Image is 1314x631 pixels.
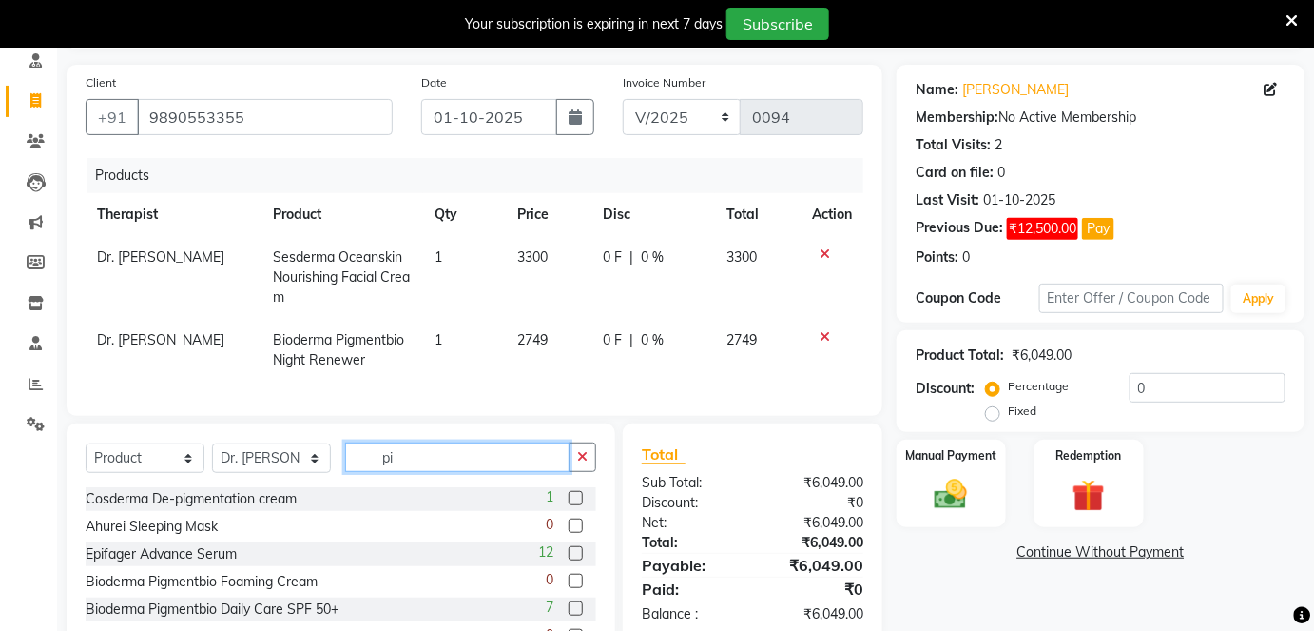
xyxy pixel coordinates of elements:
[641,247,664,267] span: 0 %
[546,515,553,535] span: 0
[629,330,633,350] span: |
[1012,345,1072,365] div: ₹6,049.00
[905,447,996,464] label: Manual Payment
[538,542,553,562] span: 12
[507,193,592,236] th: Price
[603,247,622,267] span: 0 F
[546,598,553,618] span: 7
[726,248,757,266] span: 3300
[629,247,633,267] span: |
[1082,218,1114,240] button: Pay
[962,247,970,267] div: 0
[752,473,878,493] div: ₹6,049.00
[1039,284,1225,313] input: Enter Offer / Coupon Code
[628,554,753,577] div: Payable:
[591,193,715,236] th: Disc
[752,493,878,513] div: ₹0
[86,74,116,91] label: Client
[86,572,318,592] div: Bioderma Pigmentbio Foaming Cream
[261,193,423,236] th: Product
[916,379,975,399] div: Discount:
[1008,378,1069,395] label: Percentage
[87,158,878,193] div: Products
[518,248,549,266] span: 3300
[137,99,393,135] input: Search by Name/Mobile/Email/Code
[435,331,442,348] span: 1
[628,533,753,553] div: Total:
[273,331,404,368] span: Bioderma Pigmentbio Night Renewer
[916,108,998,128] div: Membership:
[642,444,686,464] span: Total
[752,604,878,624] div: ₹6,049.00
[97,248,224,266] span: Dr. [PERSON_NAME]
[345,443,570,472] input: Search or Scan
[726,8,829,40] button: Subscribe
[1007,218,1078,240] span: ₹12,500.00
[86,99,139,135] button: +91
[1056,447,1122,464] label: Redemption
[628,604,753,624] div: Balance :
[86,489,297,509] div: Cosderma De-pigmentation cream
[518,331,549,348] span: 2749
[86,600,338,620] div: Bioderma Pigmentbio Daily Care SPF 50+
[1008,403,1036,420] label: Fixed
[423,193,507,236] th: Qty
[715,193,801,236] th: Total
[916,163,994,183] div: Card on file:
[916,288,1039,308] div: Coupon Code
[916,108,1285,128] div: No Active Membership
[628,513,753,533] div: Net:
[900,542,1301,562] a: Continue Without Payment
[916,218,1003,240] div: Previous Due:
[924,476,977,514] img: _cash.svg
[641,330,664,350] span: 0 %
[628,578,753,601] div: Paid:
[1062,476,1115,517] img: _gift.svg
[546,570,553,590] span: 0
[916,190,979,210] div: Last Visit:
[86,517,218,537] div: Ahurei Sleeping Mask
[628,493,753,513] div: Discount:
[1231,285,1285,313] button: Apply
[546,487,553,507] span: 1
[603,330,622,350] span: 0 F
[623,74,705,91] label: Invoice Number
[435,248,442,266] span: 1
[273,248,410,306] span: Sesderma Oceanskin Nourishing Facial Cream
[752,533,878,553] div: ₹6,049.00
[421,74,447,91] label: Date
[995,135,1002,155] div: 2
[997,163,1005,183] div: 0
[726,331,757,348] span: 2749
[962,80,1069,100] a: [PERSON_NAME]
[916,345,1004,365] div: Product Total:
[916,80,958,100] div: Name:
[752,554,878,577] div: ₹6,049.00
[86,193,261,236] th: Therapist
[752,578,878,601] div: ₹0
[801,193,863,236] th: Action
[86,544,237,564] div: Epifager Advance Serum
[916,247,958,267] div: Points:
[628,473,753,493] div: Sub Total:
[916,135,991,155] div: Total Visits:
[465,14,723,34] div: Your subscription is expiring in next 7 days
[983,190,1055,210] div: 01-10-2025
[97,331,224,348] span: Dr. [PERSON_NAME]
[752,513,878,533] div: ₹6,049.00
